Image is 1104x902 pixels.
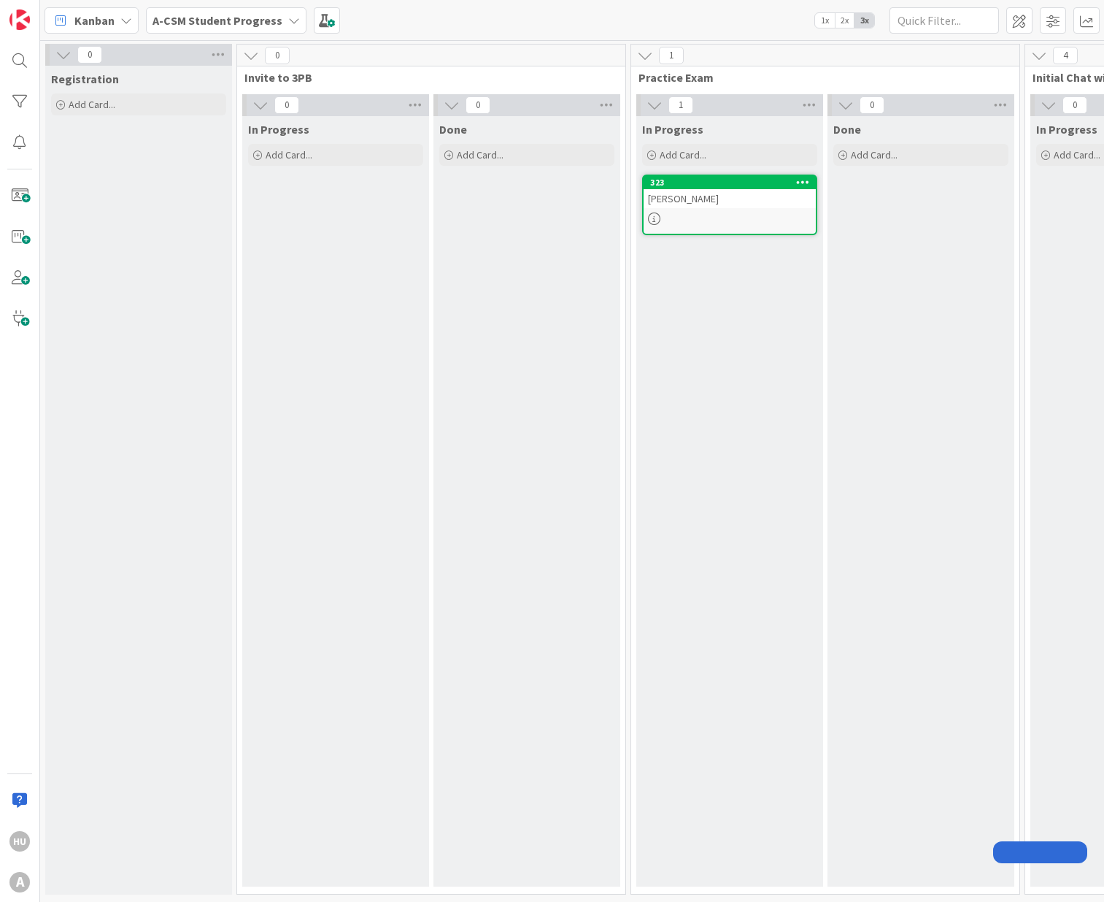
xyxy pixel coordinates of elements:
span: Practice Exam [638,70,1001,85]
span: 4 [1053,47,1078,64]
span: Kanban [74,12,115,29]
span: 2x [835,13,854,28]
span: 1 [668,96,693,114]
span: Done [833,122,861,137]
span: Add Card... [69,98,115,111]
span: Add Card... [1054,148,1100,161]
span: 1 [659,47,684,64]
span: 0 [860,96,884,114]
div: A [9,872,30,893]
span: Add Card... [457,148,503,161]
span: 0 [265,47,290,64]
span: Add Card... [266,148,312,161]
span: 1x [815,13,835,28]
span: 0 [77,46,102,64]
div: 323 [644,176,816,189]
input: Quick Filter... [889,7,999,34]
span: 0 [466,96,490,114]
span: In Progress [1036,122,1097,137]
span: Add Card... [660,148,706,161]
span: Invite to 3PB [244,70,607,85]
span: In Progress [248,122,309,137]
div: HU [9,831,30,852]
span: 0 [1062,96,1087,114]
span: Add Card... [851,148,898,161]
div: [PERSON_NAME] [644,189,816,208]
div: 323 [650,177,816,188]
span: In Progress [642,122,703,137]
b: A-CSM Student Progress [153,13,282,28]
a: 323[PERSON_NAME] [642,175,817,235]
span: 0 [274,96,299,114]
span: 3x [854,13,874,28]
span: Done [439,122,467,137]
img: Visit kanbanzone.com [9,9,30,30]
span: Registration [51,72,119,86]
div: 323[PERSON_NAME] [644,176,816,208]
